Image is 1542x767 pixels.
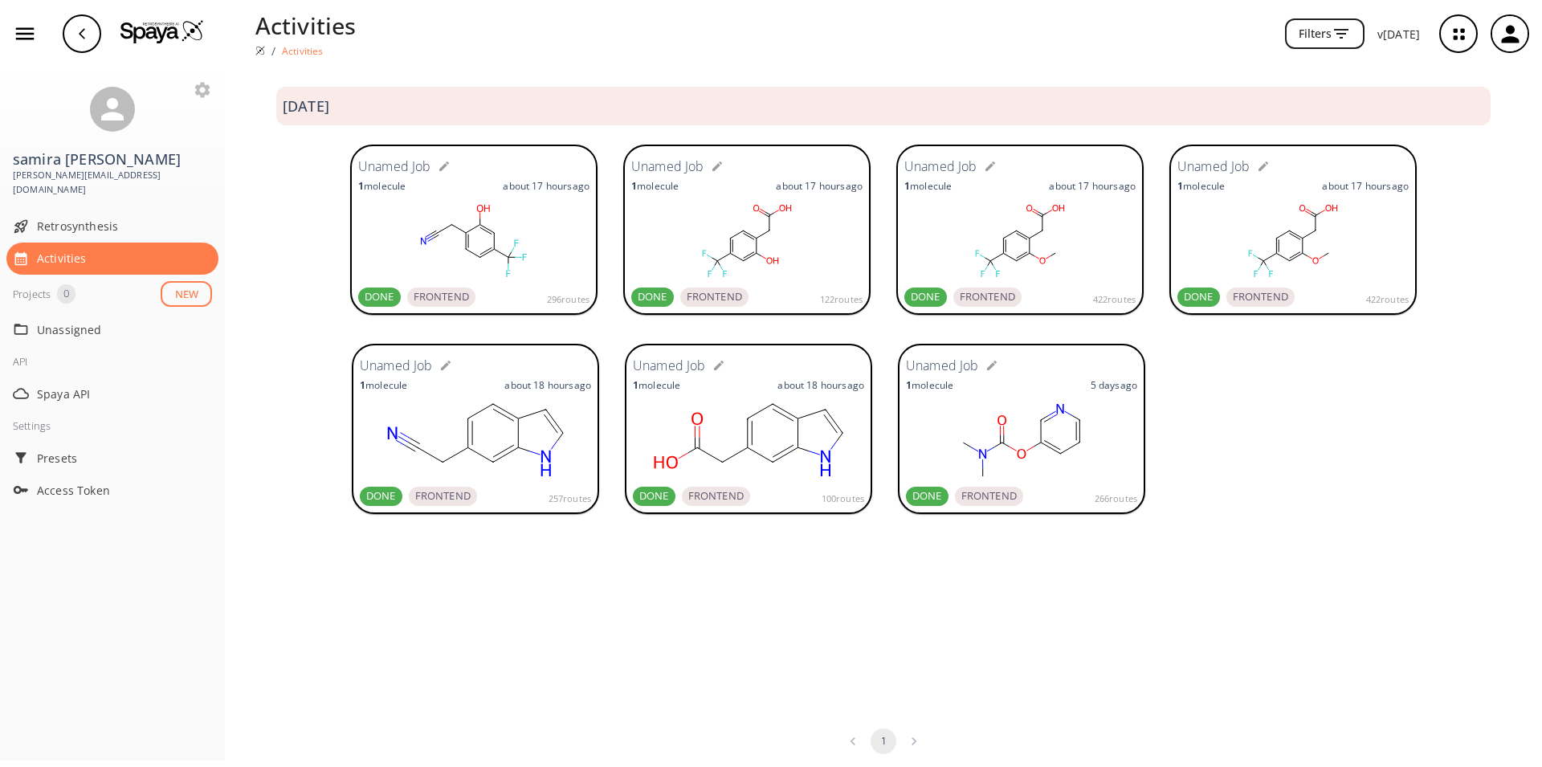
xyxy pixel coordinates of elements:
svg: OC(Cc1c(O)cc(C(F)(F)F)cc1)=O [631,201,863,281]
button: page 1 [871,728,896,754]
span: 266 routes [1095,492,1137,506]
span: DONE [1177,289,1220,305]
h6: Unamed Job [360,356,433,377]
h6: Unamed Job [358,157,431,177]
a: Unamed Job1moleculeabout 17 hoursagoDONEFRONTEND422routes [896,145,1144,318]
svg: N#CCc1ccc2cc[nH]c2c1 [360,400,591,480]
p: about 17 hours ago [1049,179,1136,193]
span: 296 routes [547,292,589,307]
span: FRONTEND [955,488,1023,504]
svg: N#CCc1ccc(C(F)(F)F)cc1O [358,201,589,281]
a: Unamed Job1moleculeabout 17 hoursagoDONEFRONTEND422routes [1169,145,1417,318]
button: NEW [161,281,212,308]
span: DONE [631,289,674,305]
svg: OC(=O)Cc1ccc(cc1OC)C(F)(F)F [1177,201,1409,281]
h6: Unamed Job [633,356,706,377]
span: DONE [360,488,402,504]
svg: OC(=O)Cc1ccc(cc1OC)C(F)(F)F [904,201,1136,281]
span: DONE [906,488,948,504]
svg: CN(C)C(=O)Oc1cnccc1 [906,400,1137,480]
div: Retrosynthesis [6,210,218,243]
span: Unassigned [37,321,212,338]
p: molecule [631,179,679,193]
h6: Unamed Job [904,157,977,177]
h3: [DATE] [283,98,329,115]
a: Unamed Job1moleculeabout 17 hoursagoDONEFRONTEND122routes [623,145,871,318]
p: v [DATE] [1377,26,1420,43]
span: FRONTEND [407,289,475,305]
div: Unassigned [6,313,218,345]
div: Access Token [6,474,218,506]
span: Presets [37,450,212,467]
p: about 18 hours ago [777,378,864,392]
strong: 1 [633,378,638,392]
span: FRONTEND [409,488,477,504]
span: Activities [37,250,212,267]
strong: 1 [904,179,910,193]
h3: samira [PERSON_NAME] [13,151,212,168]
strong: 1 [1177,179,1183,193]
p: molecule [360,378,407,392]
p: Activities [282,44,324,58]
img: Logo Spaya [120,19,204,43]
p: molecule [904,179,952,193]
button: Filters [1285,18,1365,50]
span: 122 routes [820,292,863,307]
span: DONE [633,488,675,504]
li: / [271,43,275,59]
div: Projects [13,284,51,304]
a: Unamed Job1moleculeabout 18 hoursagoDONEFRONTEND100routes [625,344,872,517]
span: Retrosynthesis [37,218,212,235]
p: molecule [906,378,953,392]
span: 422 routes [1366,292,1409,307]
h6: Unamed Job [631,157,704,177]
span: FRONTEND [682,488,750,504]
span: [PERSON_NAME][EMAIL_ADDRESS][DOMAIN_NAME] [13,168,212,198]
span: DONE [904,289,947,305]
h6: Unamed Job [1177,157,1250,177]
strong: 1 [906,378,912,392]
a: Unamed Job1moleculeabout 17 hoursagoDONEFRONTEND296routes [350,145,598,318]
p: 5 days ago [1091,378,1137,392]
p: about 17 hours ago [503,179,589,193]
strong: 1 [360,378,365,392]
span: 0 [57,286,75,302]
a: Unamed Job1moleculeabout 18 hoursagoDONEFRONTEND257routes [352,344,599,517]
div: Presets [6,442,218,474]
p: molecule [358,179,406,193]
strong: 1 [631,179,637,193]
span: 422 routes [1093,292,1136,307]
p: molecule [633,378,680,392]
a: Unamed Job1molecule5 daysagoDONEFRONTEND266routes [898,344,1145,517]
span: 100 routes [822,492,864,506]
p: molecule [1177,179,1225,193]
p: about 17 hours ago [1322,179,1409,193]
span: 257 routes [549,492,591,506]
h6: Unamed Job [906,356,979,377]
span: Access Token [37,482,212,499]
span: DONE [358,289,401,305]
div: Spaya API [6,377,218,410]
span: Spaya API [37,386,212,402]
span: FRONTEND [1226,289,1295,305]
span: FRONTEND [680,289,749,305]
p: about 18 hours ago [504,378,591,392]
strong: 1 [358,179,364,193]
p: about 17 hours ago [776,179,863,193]
span: FRONTEND [953,289,1022,305]
p: Activities [255,8,357,43]
nav: pagination navigation [838,728,929,754]
div: Activities [6,243,218,275]
img: Spaya logo [255,46,265,55]
svg: C1C(CC(O)=O)=CC2NC=CC=2C=1 [633,400,864,480]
